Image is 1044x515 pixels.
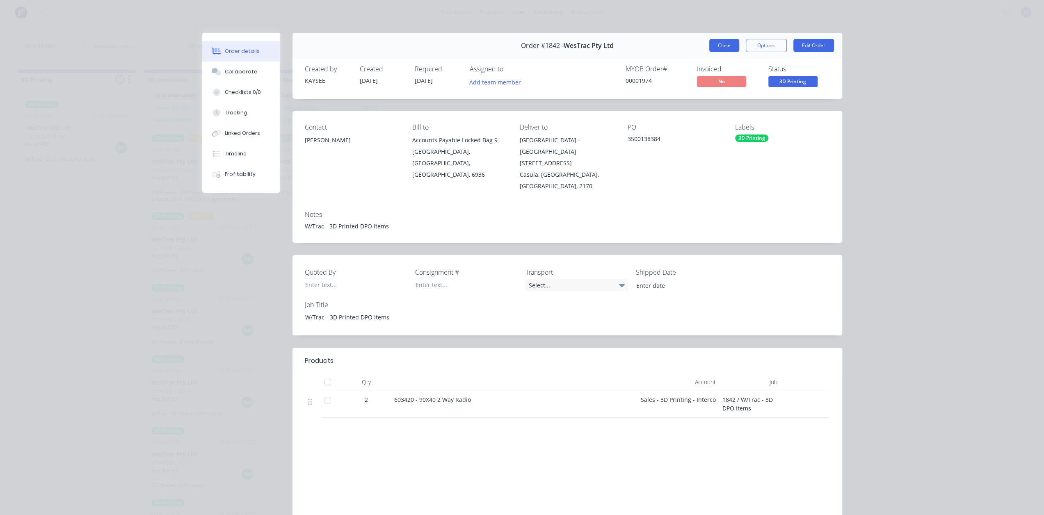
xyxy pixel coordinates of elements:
div: Account [637,374,719,390]
span: [DATE] [360,77,378,84]
div: [GEOGRAPHIC_DATA], [GEOGRAPHIC_DATA], [GEOGRAPHIC_DATA], 6936 [412,146,507,180]
div: [PERSON_NAME] [305,134,399,161]
div: Contact [305,123,399,131]
span: 3D Printing [768,76,818,87]
div: Accounts Payable Locked Bag 9 [412,134,507,146]
input: Enter date [631,279,733,292]
div: 3500138384 [628,134,722,146]
span: 603420 - 90X40 2 Way Radio [394,396,471,403]
div: 00001974 [626,76,687,85]
label: Job Title [305,300,407,310]
div: Status [768,65,830,73]
button: Profitability [202,164,280,185]
label: Transport [525,267,628,277]
button: Checklists 0/0 [202,82,280,103]
span: WesTrac Pty Ltd [564,42,614,50]
button: Collaborate [202,62,280,82]
div: Created [360,65,405,73]
label: Quoted By [305,267,407,277]
div: PO [628,123,722,131]
div: Job [719,374,781,390]
div: Profitability [225,171,256,178]
button: Timeline [202,144,280,164]
div: [GEOGRAPHIC_DATA] - [GEOGRAPHIC_DATA][STREET_ADDRESS]Casula, [GEOGRAPHIC_DATA], [GEOGRAPHIC_DATA]... [520,134,614,192]
div: Select... [525,279,628,291]
div: Invoiced [697,65,758,73]
div: 3D Printing [735,134,768,142]
div: Timeline [225,150,247,157]
div: Casula, [GEOGRAPHIC_DATA], [GEOGRAPHIC_DATA], 2170 [520,169,614,192]
span: [DATE] [415,77,433,84]
span: 2 [365,395,368,404]
div: Notes [305,211,830,219]
div: [PERSON_NAME] [305,134,399,146]
label: Shipped Date [636,267,738,277]
button: 3D Printing [768,76,818,89]
div: Required [415,65,460,73]
div: Order details [225,48,260,55]
div: Deliver to [520,123,614,131]
button: Edit Order [793,39,834,52]
button: Close [709,39,739,52]
div: 1842 / W/Trac - 3D DPO Items [719,390,781,418]
div: Created by [305,65,350,73]
div: Labels [735,123,829,131]
div: [GEOGRAPHIC_DATA] - [GEOGRAPHIC_DATA][STREET_ADDRESS] [520,134,614,169]
div: Linked Orders [225,130,260,137]
button: Linked Orders [202,123,280,144]
div: W/Trac - 3D Printed DPO Items [299,311,401,323]
label: Consignment # [415,267,518,277]
span: Order #1842 - [521,42,564,50]
div: W/Trac - 3D Printed DPO Items [305,222,830,230]
button: Tracking [202,103,280,123]
div: Sales - 3D Printing - Interco [637,390,719,418]
div: Products [305,356,334,366]
div: Collaborate [225,68,257,75]
span: No [697,76,746,87]
button: Order details [202,41,280,62]
div: Assigned to [470,65,552,73]
button: Add team member [470,76,525,87]
button: Options [746,39,787,52]
div: Checklists 0/0 [225,89,261,96]
div: KAYSEE [305,76,350,85]
div: Qty [342,374,391,390]
div: MYOB Order # [626,65,687,73]
div: Bill to [412,123,507,131]
div: Tracking [225,109,247,116]
div: Accounts Payable Locked Bag 9[GEOGRAPHIC_DATA], [GEOGRAPHIC_DATA], [GEOGRAPHIC_DATA], 6936 [412,134,507,180]
button: Add team member [465,76,525,87]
